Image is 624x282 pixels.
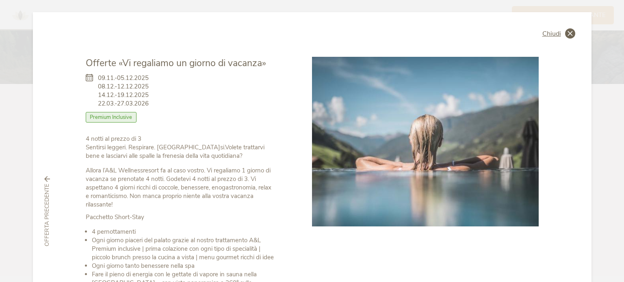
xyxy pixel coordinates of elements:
span: Premium Inclusive [86,112,137,123]
span: Offerta precedente [43,184,51,246]
strong: Volete trattarvi bene e lasciarvi alle spalle la frenesia della vita quotidiana? [86,143,264,160]
li: Ogni giorno tanto benessere nella spa [92,262,276,270]
li: 4 pernottamenti [92,228,276,236]
p: Allora l’A&L Wellnessresort fa al caso vostro. Vi regaliamo 1 giorno di vacanza se prenotate 4 no... [86,166,276,209]
span: 09.11.-05.12.2025 08.12.-12.12.2025 14.12.-19.12.2025 22.03.-27.03.2026 [98,74,149,108]
strong: 4 notti al prezzo di 3 [86,135,141,143]
li: Ogni giorno piaceri del palato grazie al nostro trattamento A&L Premium inclusive | prima colazio... [92,236,276,262]
img: Offerte «Vi regaliamo un giorno di vacanza» [312,57,539,226]
strong: Pacchetto Short-Stay [86,213,144,221]
span: Offerte «Vi regaliamo un giorno di vacanza» [86,57,266,69]
p: Sentirsi leggeri. Respirare. [GEOGRAPHIC_DATA]si. [86,135,276,160]
span: Chiudi [542,30,561,37]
